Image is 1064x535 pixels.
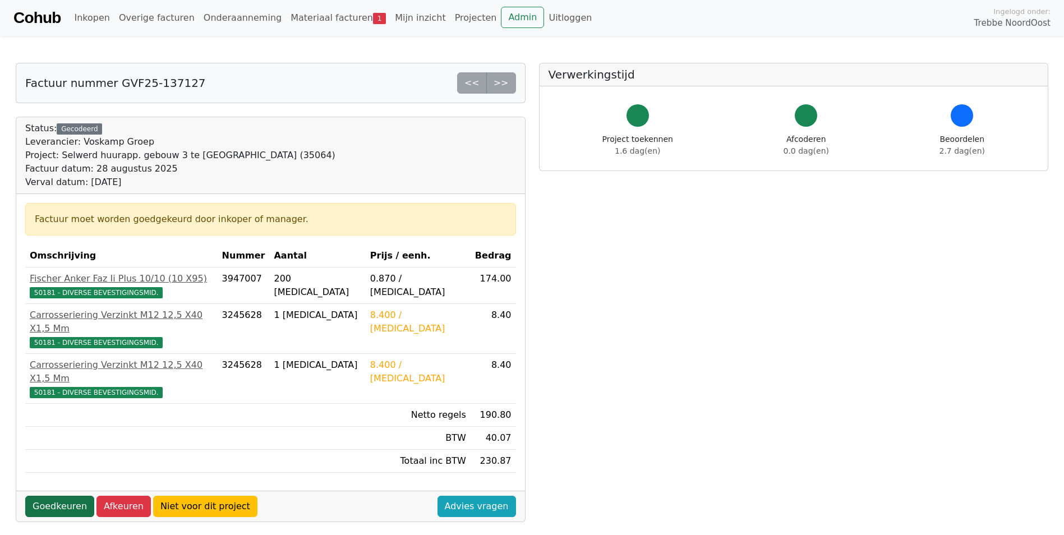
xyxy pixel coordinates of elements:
[274,358,361,372] div: 1 [MEDICAL_DATA]
[471,450,516,473] td: 230.87
[974,17,1051,30] span: Trebbe NoordOost
[199,7,286,29] a: Onderaanneming
[25,496,94,517] a: Goedkeuren
[939,133,985,157] div: Beoordelen
[366,404,471,427] td: Netto regels
[471,304,516,354] td: 8.40
[615,146,660,155] span: 1.6 dag(en)
[70,7,114,29] a: Inkopen
[370,272,466,299] div: 0.870 / [MEDICAL_DATA]
[25,162,335,176] div: Factuur datum: 28 augustus 2025
[370,358,466,385] div: 8.400 / [MEDICAL_DATA]
[784,146,829,155] span: 0.0 dag(en)
[471,354,516,404] td: 8.40
[114,7,199,29] a: Overige facturen
[25,76,206,90] h5: Factuur nummer GVF25-137127
[57,123,102,135] div: Gecodeerd
[370,308,466,335] div: 8.400 / [MEDICAL_DATA]
[25,135,335,149] div: Leverancier: Voskamp Groep
[939,146,985,155] span: 2.7 dag(en)
[784,133,829,157] div: Afcoderen
[25,245,218,267] th: Omschrijving
[30,287,163,298] span: 50181 - DIVERSE BEVESTIGINGSMID.
[602,133,673,157] div: Project toekennen
[366,427,471,450] td: BTW
[366,245,471,267] th: Prijs / eenh.
[501,7,544,28] a: Admin
[218,267,270,304] td: 3947007
[544,7,596,29] a: Uitloggen
[471,404,516,427] td: 190.80
[25,122,335,189] div: Status:
[274,272,361,299] div: 200 [MEDICAL_DATA]
[30,272,213,299] a: Fischer Anker Faz Ii Plus 10/10 (10 X95)50181 - DIVERSE BEVESTIGINGSMID.
[30,358,213,399] a: Carrosseriering Verzinkt M12 12,5 X40 X1,5 Mm50181 - DIVERSE BEVESTIGINGSMID.
[153,496,257,517] a: Niet voor dit project
[30,337,163,348] span: 50181 - DIVERSE BEVESTIGINGSMID.
[218,354,270,404] td: 3245628
[35,213,506,226] div: Factuur moet worden goedgekeurd door inkoper of manager.
[286,7,390,29] a: Materiaal facturen1
[30,387,163,398] span: 50181 - DIVERSE BEVESTIGINGSMID.
[13,4,61,31] a: Cohub
[25,176,335,189] div: Verval datum: [DATE]
[366,450,471,473] td: Totaal inc BTW
[96,496,151,517] a: Afkeuren
[390,7,450,29] a: Mijn inzicht
[30,272,213,285] div: Fischer Anker Faz Ii Plus 10/10 (10 X95)
[450,7,501,29] a: Projecten
[218,245,270,267] th: Nummer
[471,427,516,450] td: 40.07
[30,358,213,385] div: Carrosseriering Verzinkt M12 12,5 X40 X1,5 Mm
[437,496,516,517] a: Advies vragen
[471,245,516,267] th: Bedrag
[549,68,1039,81] h5: Verwerkingstijd
[471,267,516,304] td: 174.00
[274,308,361,322] div: 1 [MEDICAL_DATA]
[30,308,213,349] a: Carrosseriering Verzinkt M12 12,5 X40 X1,5 Mm50181 - DIVERSE BEVESTIGINGSMID.
[373,13,386,24] span: 1
[25,149,335,162] div: Project: Selwerd huurapp. gebouw 3 te [GEOGRAPHIC_DATA] (35064)
[30,308,213,335] div: Carrosseriering Verzinkt M12 12,5 X40 X1,5 Mm
[269,245,365,267] th: Aantal
[218,304,270,354] td: 3245628
[993,6,1051,17] span: Ingelogd onder:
